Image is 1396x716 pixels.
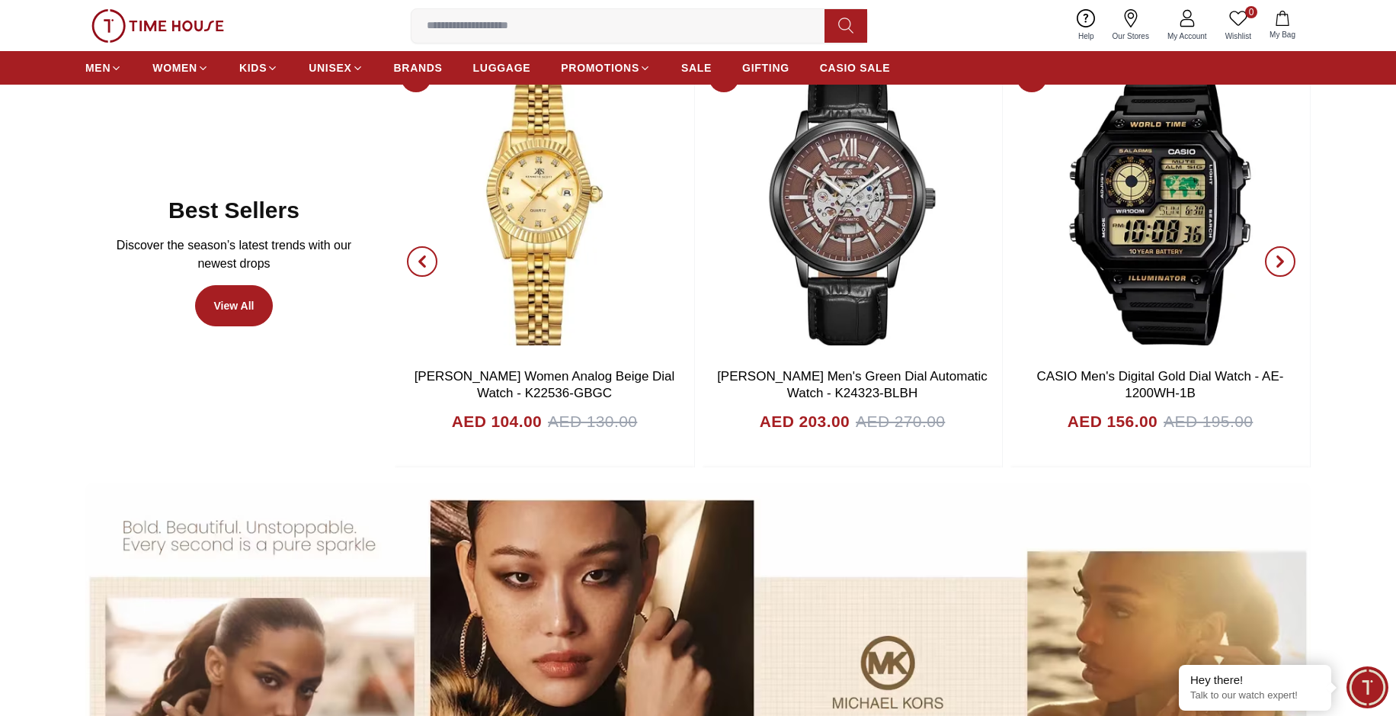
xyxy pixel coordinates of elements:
img: Kenneth Scott Men's Green Dial Automatic Watch - K24323-BLBH [703,56,1002,361]
div: Chat Widget [1346,666,1388,708]
span: CASIO SALE [820,60,891,75]
img: Kenneth Scott Women Analog Beige Dial Watch - K22536-GBGC [395,56,694,361]
span: My Account [1161,31,1213,42]
span: My Bag [1263,29,1302,40]
a: CASIO Men's Digital Gold Dial Watch - AE-1200WH-1B [1037,369,1284,400]
a: WOMEN [152,54,209,82]
a: CASIO SALE [820,54,891,82]
span: Our Stores [1106,31,1155,42]
span: WOMEN [152,60,197,75]
span: GIFTING [742,60,789,75]
a: Our Stores [1103,6,1158,45]
span: AED 130.00 [548,409,637,434]
a: 0Wishlist [1216,6,1260,45]
span: Wishlist [1219,31,1257,42]
span: BRANDS [394,60,443,75]
a: View All [195,285,274,326]
span: AED 270.00 [856,409,945,434]
a: PROMOTIONS [561,54,651,82]
a: BRANDS [394,54,443,82]
img: CASIO Men's Digital Gold Dial Watch - AE-1200WH-1B [1010,56,1310,361]
a: [PERSON_NAME] Women Analog Beige Dial Watch - K22536-GBGC [415,369,675,400]
span: AED 195.00 [1164,409,1253,434]
span: MEN [85,60,110,75]
a: UNISEX [309,54,363,82]
span: KIDS [239,60,267,75]
a: KIDS [239,54,278,82]
a: Help [1069,6,1103,45]
h2: Best Sellers [168,197,299,224]
p: Discover the season’s latest trends with our newest drops [98,236,370,273]
h4: AED 156.00 [1068,409,1157,434]
a: SALE [681,54,712,82]
a: GIFTING [742,54,789,82]
div: Hey there! [1190,673,1320,688]
span: Help [1072,31,1100,42]
h4: AED 203.00 [760,409,850,434]
img: ... [91,9,224,43]
span: 0 [1245,6,1257,18]
a: LUGGAGE [473,54,531,82]
button: My Bag [1260,8,1305,43]
span: LUGGAGE [473,60,531,75]
a: [PERSON_NAME] Men's Green Dial Automatic Watch - K24323-BLBH [717,369,988,400]
h4: AED 104.00 [452,409,542,434]
span: PROMOTIONS [561,60,639,75]
a: MEN [85,54,122,82]
span: UNISEX [309,60,351,75]
p: Talk to our watch expert! [1190,689,1320,702]
span: SALE [681,60,712,75]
